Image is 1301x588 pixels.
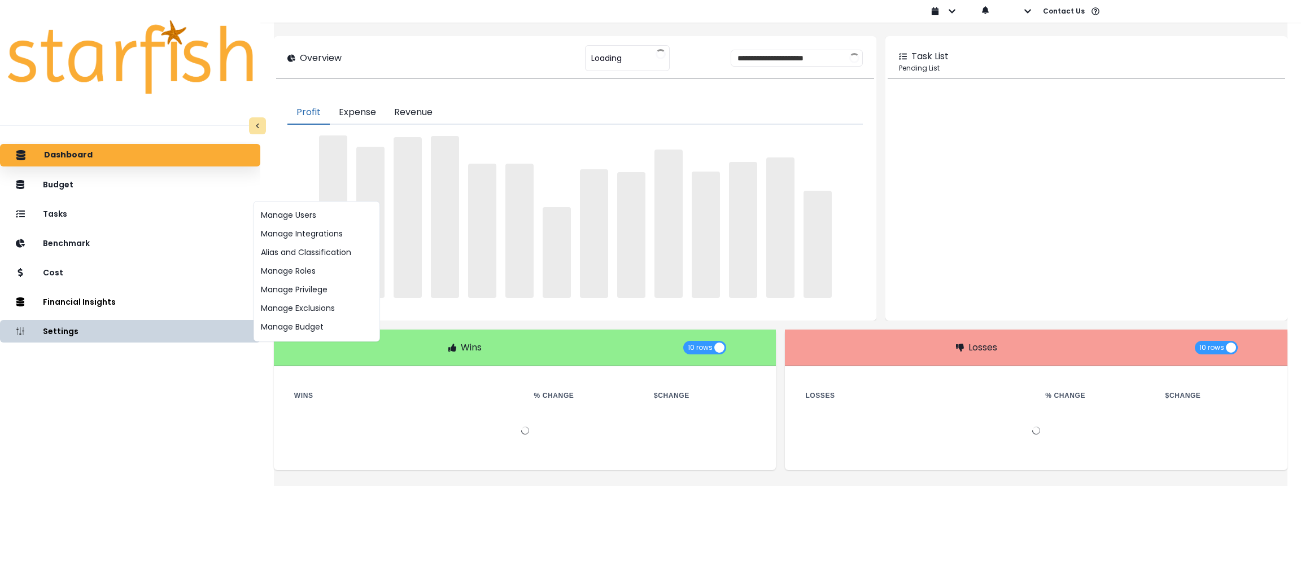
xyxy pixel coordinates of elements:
[254,262,379,281] button: Manage Roles
[692,172,720,298] span: ‌
[356,147,385,298] span: ‌
[688,341,713,354] span: 10 rows
[968,341,997,354] p: Losses
[461,341,482,354] p: Wins
[645,389,765,402] th: $ Change
[254,244,379,262] button: Alias and Classification
[285,389,525,402] th: Wins
[319,135,347,298] span: ‌
[44,150,93,160] p: Dashboard
[729,162,757,298] span: ‌
[254,281,379,300] button: Manage Privilege
[654,150,683,299] span: ‌
[330,101,385,125] button: Expense
[899,63,1274,73] p: Pending List
[254,207,379,225] button: Manage Users
[1156,389,1276,402] th: $ Change
[394,137,422,299] span: ‌
[431,136,459,298] span: ‌
[43,180,73,190] p: Budget
[300,51,342,65] p: Overview
[543,207,571,298] span: ‌
[525,389,645,402] th: % Change
[254,318,379,337] button: Manage Budget
[591,46,622,70] span: Loading
[796,389,1036,402] th: Losses
[43,268,63,278] p: Cost
[766,157,794,299] span: ‌
[254,225,379,244] button: Manage Integrations
[505,164,534,298] span: ‌
[1199,341,1224,354] span: 10 rows
[1036,389,1156,402] th: % Change
[580,169,608,299] span: ‌
[385,101,442,125] button: Revenue
[804,191,832,299] span: ‌
[287,101,330,125] button: Profit
[617,172,645,299] span: ‌
[254,300,379,318] button: Manage Exclusions
[43,239,90,248] p: Benchmark
[43,209,67,219] p: Tasks
[911,50,949,63] p: Task List
[468,164,496,298] span: ‌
